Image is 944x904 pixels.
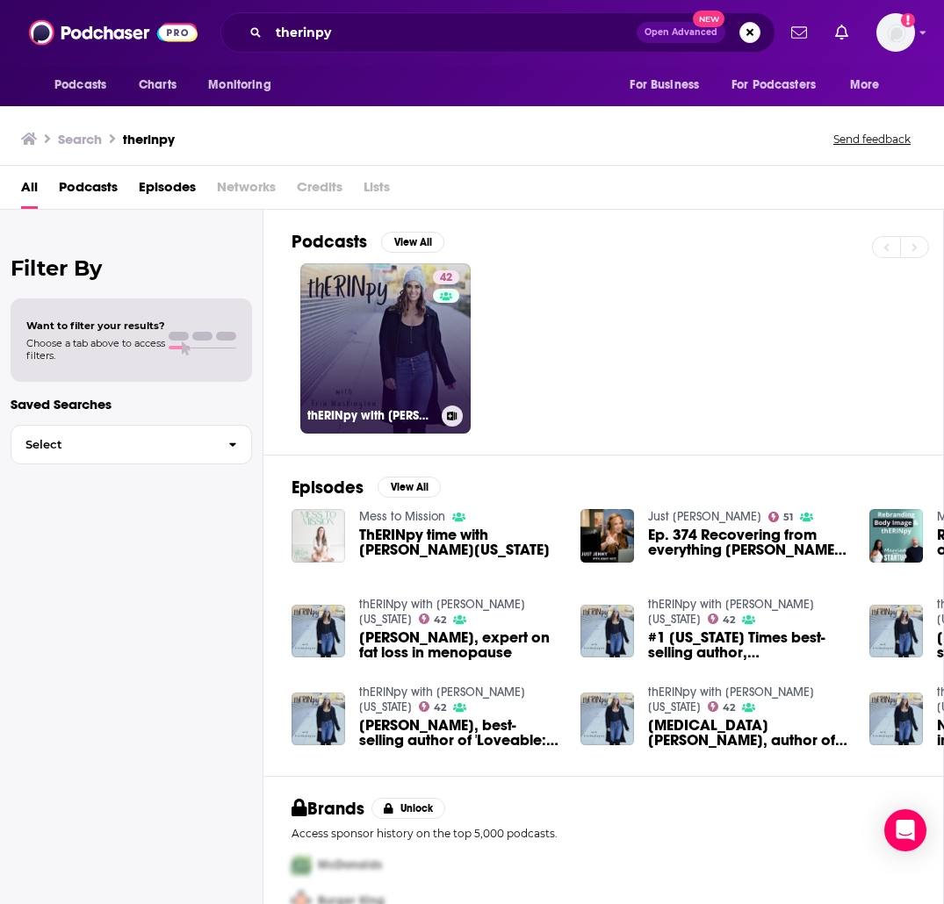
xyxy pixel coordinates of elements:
[580,692,634,746] img: Psychologist Harry Cohen, author of 'Be The Sun, Not the Salt'
[364,173,390,209] span: Lists
[11,439,214,450] span: Select
[269,18,637,47] input: Search podcasts, credits, & more...
[359,527,559,557] span: ThERINpy time with [PERSON_NAME][US_STATE]
[723,704,735,712] span: 42
[884,809,926,851] div: Open Intercom Messenger
[11,396,252,413] p: Saved Searches
[720,68,841,102] button: open menu
[292,798,364,820] h2: Brands
[300,263,471,434] a: 42thERINpy with [PERSON_NAME][US_STATE]
[42,68,129,102] button: open menu
[139,73,177,97] span: Charts
[637,22,725,43] button: Open AdvancedNew
[359,685,525,714] a: thERINpy with Erin Washington
[731,73,816,97] span: For Podcasters
[850,73,880,97] span: More
[648,718,848,748] a: Psychologist Harry Cohen, author of 'Be The Sun, Not the Salt'
[292,692,345,746] img: Amber Rae, best-selling author of 'Loveable: A Memoir: One Woman's Path from Good to Free'
[220,12,775,53] div: Search podcasts, credits, & more...
[127,68,187,102] a: Charts
[297,173,342,209] span: Credits
[901,13,915,27] svg: Add a profile image
[54,73,106,97] span: Podcasts
[217,173,276,209] span: Networks
[292,827,915,840] p: Access sponsor history on the top 5,000 podcasts.
[58,131,102,147] h3: Search
[292,509,345,563] img: ThERINpy time with Erin Washington
[783,513,793,521] span: 51
[359,597,525,627] a: thERINpy with Erin Washington
[307,408,435,423] h3: thERINpy with [PERSON_NAME][US_STATE]
[285,847,318,883] img: First Pro Logo
[359,509,445,524] a: Mess to Mission
[869,605,923,658] img: Sue Willoughby, midlife strategist and professional fire-starter for midlife reinvention.
[876,13,915,52] img: User Profile
[359,527,559,557] a: ThERINpy time with Erin Washington
[292,477,441,499] a: EpisodesView All
[630,73,699,97] span: For Business
[869,509,923,563] img: Rebranding, Body Image, and thERINpy with Erin Washington
[648,718,848,748] span: [MEDICAL_DATA] [PERSON_NAME], author of 'Be The Sun, Not the Salt'
[196,68,293,102] button: open menu
[648,630,848,660] span: #1 [US_STATE] Times best-selling author, [PERSON_NAME], talks metabolism, fat loss, hormones and ...
[645,28,717,37] span: Open Advanced
[318,857,382,872] span: McDonalds
[723,616,735,624] span: 42
[768,512,794,522] a: 51
[617,68,721,102] button: open menu
[440,269,452,287] span: 42
[648,597,814,627] a: thERINpy with Erin Washington
[876,13,915,52] span: Logged in as sarahhallprinc
[876,13,915,52] button: Show profile menu
[434,616,446,624] span: 42
[21,173,38,209] a: All
[828,132,916,147] button: Send feedback
[371,798,446,819] button: Unlock
[838,68,902,102] button: open menu
[26,319,165,332] span: Want to filter your results?
[648,509,761,524] a: Just Jenny
[419,613,447,624] a: 42
[292,231,367,253] h2: Podcasts
[11,255,252,281] h2: Filter By
[433,270,459,284] a: 42
[292,477,364,499] h2: Episodes
[11,425,252,464] button: Select
[26,337,165,362] span: Choose a tab above to access filters.
[434,704,446,712] span: 42
[208,73,270,97] span: Monitoring
[292,605,345,658] img: Joe Hoye, expert on fat loss in menopause
[708,613,736,624] a: 42
[419,701,447,712] a: 42
[580,509,634,563] img: Ep. 374 Recovering from everything Erin Washington talks ThERINpy, body stuff, marriage and more.
[693,11,724,27] span: New
[359,630,559,660] span: [PERSON_NAME], expert on fat loss in menopause
[29,16,198,49] img: Podchaser - Follow, Share and Rate Podcasts
[59,173,118,209] a: Podcasts
[869,692,923,746] img: Nutritionist and certified intuitive eating counselor Bonnie Roney, RD
[648,527,848,557] a: Ep. 374 Recovering from everything Erin Washington talks ThERINpy, body stuff, marriage and more.
[378,477,441,498] button: View All
[580,605,634,658] img: #1 New York Times best-selling author, Haylie Pomroy, talks metabolism, fat loss, hormones and wh...
[784,18,814,47] a: Show notifications dropdown
[828,18,855,47] a: Show notifications dropdown
[648,685,814,714] a: thERINpy with Erin Washington
[139,173,196,209] a: Episodes
[648,527,848,557] span: Ep. 374 Recovering from everything [PERSON_NAME][US_STATE] talks ThERINpy, body stuff, marriage a...
[708,701,736,712] a: 42
[359,718,559,748] span: [PERSON_NAME], best-selling author of 'Loveable: A Memoir: One Woman's Path from Good to Free'
[123,131,175,147] h3: therinpy
[359,630,559,660] a: Joe Hoye, expert on fat loss in menopause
